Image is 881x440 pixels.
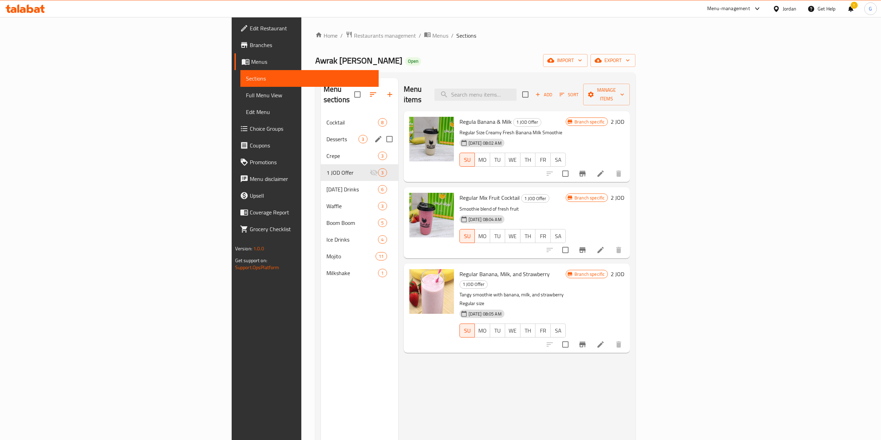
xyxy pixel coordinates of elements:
span: WE [508,231,518,241]
div: Waffle3 [321,198,398,214]
span: Edit Restaurant [250,24,373,32]
span: Milkshake [326,269,378,277]
div: items [376,252,387,260]
span: Menu disclaimer [250,175,373,183]
span: TU [493,155,503,165]
span: 1 JOD Offer [326,168,370,177]
div: Milkshake1 [321,265,398,281]
span: 3 [378,169,386,176]
span: Sort [559,91,579,99]
span: Awrak [PERSON_NAME] [315,53,402,68]
span: Choice Groups [250,124,373,133]
button: MO [474,229,490,243]
span: Waffle [326,202,378,210]
span: Boom Boom [326,219,378,227]
div: 1 JOD Offer [521,194,549,203]
button: SU [459,229,475,243]
span: Mojito [326,252,376,260]
a: Promotions [234,154,379,170]
button: MO [474,153,490,167]
a: Edit menu item [596,169,605,178]
a: Sections [240,70,379,87]
div: 1 JOD Offer [459,280,488,289]
button: Branch-specific-item [574,242,591,258]
button: Add [533,89,555,100]
span: Sort items [555,89,583,100]
span: Cocktail [326,118,378,127]
span: Select to update [558,337,573,352]
div: items [378,235,387,244]
span: Select to update [558,243,573,257]
button: TH [520,324,536,337]
div: items [378,168,387,177]
button: Add section [381,86,398,103]
button: WE [505,324,520,337]
button: Manage items [583,84,630,105]
button: edit [373,134,384,144]
span: Add [534,91,553,99]
button: FR [535,229,551,243]
button: TU [490,153,505,167]
span: SU [463,326,472,336]
span: 8 [378,119,386,126]
button: MO [474,324,490,337]
span: Regular Banana, Milk, and Strawberry [459,269,550,279]
button: SU [459,153,475,167]
div: items [378,202,387,210]
p: Regular Size Creamy Fresh Banana Milk Smoothie [459,128,566,137]
span: Sort sections [365,86,381,103]
a: Full Menu View [240,87,379,104]
div: Cocktail8 [321,114,398,131]
span: SU [463,231,472,241]
span: SA [554,231,563,241]
span: [DATE] Drinks [326,185,378,194]
span: Add item [533,89,555,100]
span: FR [538,155,548,165]
img: Regula Banana & Milk [409,117,454,161]
span: TH [523,155,533,165]
span: Restaurants management [354,31,416,40]
span: Desserts [326,135,359,143]
div: 1 JOD Offer3 [321,164,398,181]
span: WE [508,326,518,336]
button: TH [520,153,536,167]
img: Regular Banana, Milk, and Strawberry [409,269,454,314]
button: TU [490,324,505,337]
span: WE [508,155,518,165]
div: Desserts3edit [321,131,398,147]
span: Branch specific [572,271,608,278]
span: 1 JOD Offer [513,118,541,126]
h6: 2 JOD [611,269,624,279]
span: Ice Drinks [326,235,378,244]
span: MO [478,326,487,336]
button: delete [610,242,627,258]
span: [DATE] 08:04 AM [466,216,504,223]
div: 1 JOD Offer [513,118,541,127]
span: Coverage Report [250,208,373,217]
span: Coupons [250,141,373,150]
span: 6 [378,186,386,193]
h6: 2 JOD [611,117,624,127]
div: items [378,269,387,277]
span: TU [493,326,503,336]
span: SA [554,155,563,165]
a: Support.OpsPlatform [235,263,279,272]
div: Open [405,57,421,66]
span: TU [493,231,503,241]
a: Choice Groups [234,120,379,137]
nav: Menu sections [321,111,398,284]
p: Smoothie blend of fresh fruit [459,205,566,213]
a: Edit Menu [240,104,379,120]
span: Select section [518,87,533,102]
button: WE [505,153,520,167]
span: Manage items [589,86,624,103]
span: 3 [378,153,386,159]
span: 1.0.0 [253,244,264,253]
span: G [869,5,872,13]
span: Sections [246,74,373,83]
div: Ramadan Drinks [326,185,378,194]
span: 1 JOD Offer [521,195,549,203]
